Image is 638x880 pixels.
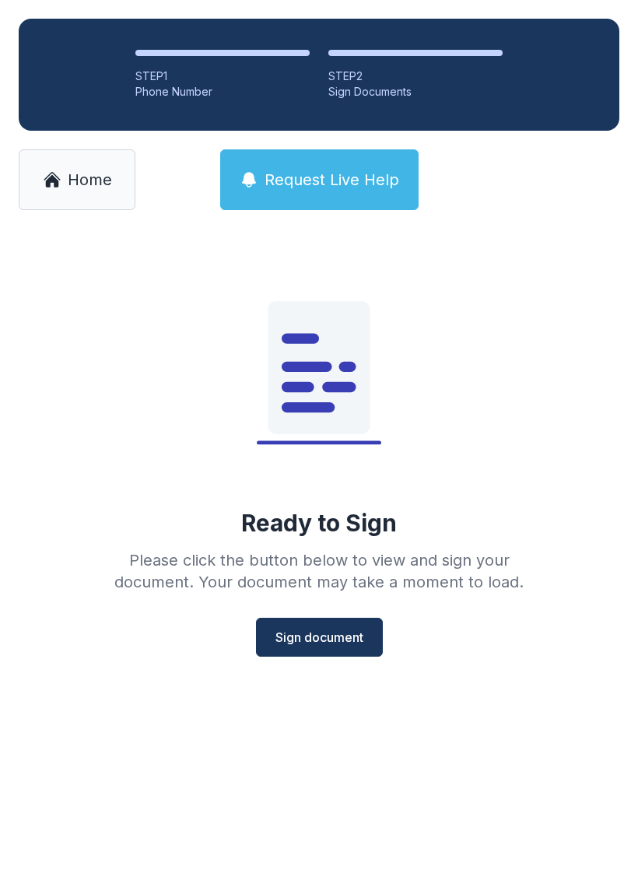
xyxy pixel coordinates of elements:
[135,84,310,100] div: Phone Number
[95,549,543,593] div: Please click the button below to view and sign your document. Your document may take a moment to ...
[135,68,310,84] div: STEP 1
[265,169,399,191] span: Request Live Help
[275,628,363,647] span: Sign document
[328,84,503,100] div: Sign Documents
[68,169,112,191] span: Home
[328,68,503,84] div: STEP 2
[241,509,397,537] div: Ready to Sign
